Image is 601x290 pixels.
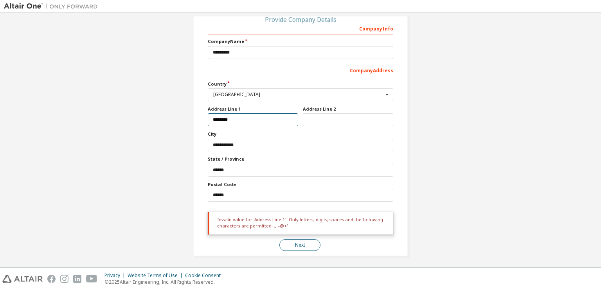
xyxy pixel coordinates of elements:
div: Invalid value for 'Address Line 1'. Only letters, digits, spaces and the following characters are... [208,212,393,235]
img: linkedin.svg [73,275,81,283]
div: Website Terms of Use [128,272,185,279]
button: Next [279,239,320,251]
label: Address Line 2 [303,106,393,112]
label: Postal Code [208,181,393,188]
div: Company Info [208,22,393,34]
img: facebook.svg [47,275,56,283]
img: altair_logo.svg [2,275,43,283]
div: Cookie Consent [185,272,225,279]
img: instagram.svg [60,275,68,283]
div: Privacy [104,272,128,279]
p: © 2025 Altair Engineering, Inc. All Rights Reserved. [104,279,225,285]
label: Company Name [208,38,393,45]
label: Country [208,81,393,87]
label: State / Province [208,156,393,162]
img: youtube.svg [86,275,97,283]
div: Provide Company Details [208,17,393,22]
div: Company Address [208,64,393,76]
img: Altair One [4,2,102,10]
div: [GEOGRAPHIC_DATA] [213,92,383,97]
label: City [208,131,393,137]
label: Address Line 1 [208,106,298,112]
